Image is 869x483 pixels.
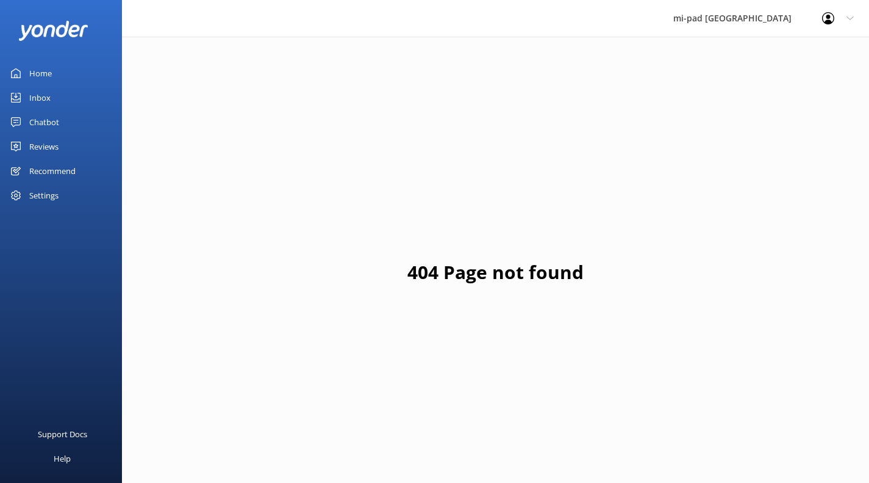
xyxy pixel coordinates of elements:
[29,110,59,134] div: Chatbot
[29,159,76,183] div: Recommend
[29,183,59,208] div: Settings
[18,21,88,41] img: yonder-white-logo.png
[29,134,59,159] div: Reviews
[38,422,87,446] div: Support Docs
[407,258,584,287] h1: 404 Page not found
[29,85,51,110] div: Inbox
[54,446,71,471] div: Help
[29,61,52,85] div: Home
